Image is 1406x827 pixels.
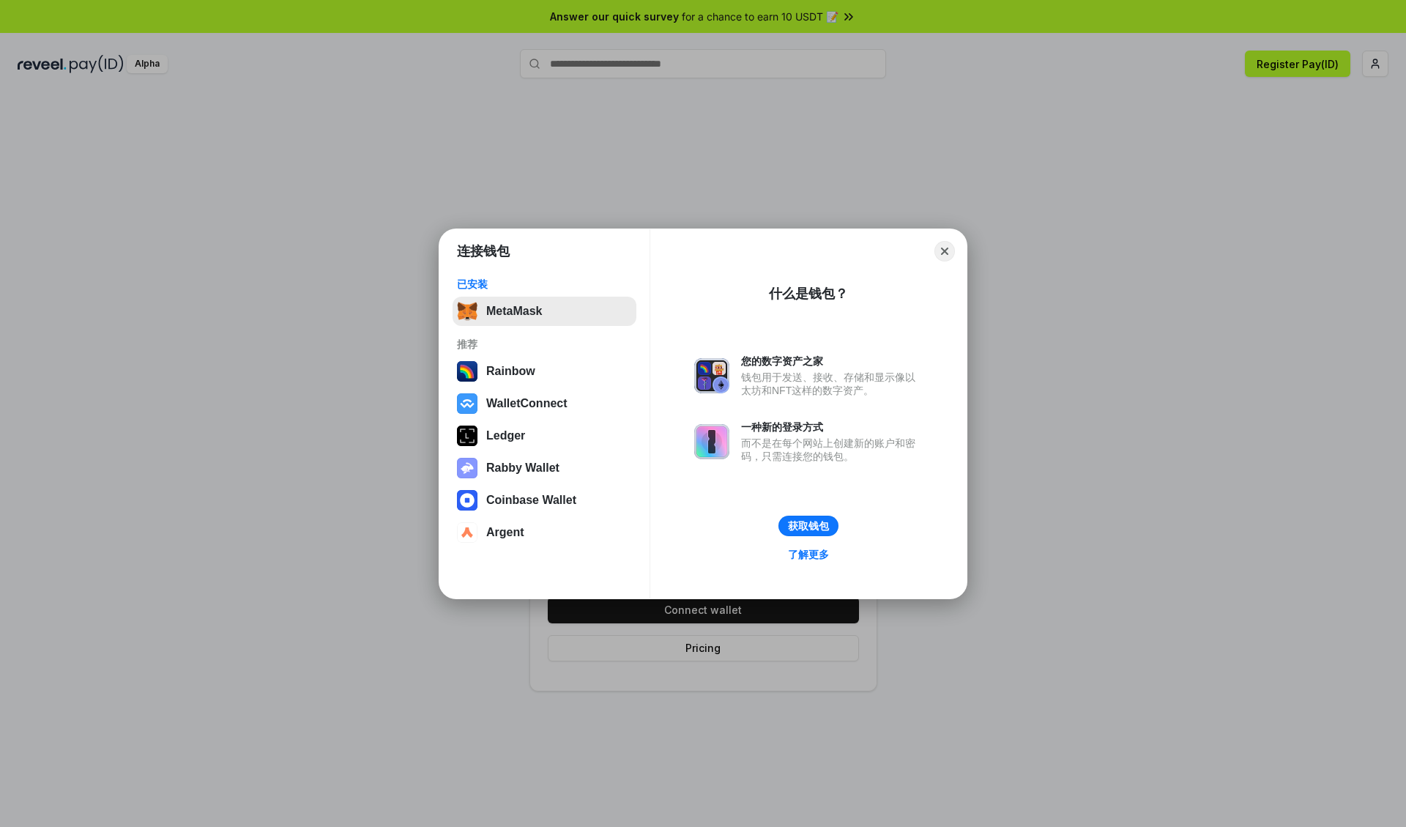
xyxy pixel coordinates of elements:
[457,522,477,543] img: svg+xml,%3Csvg%20width%3D%2228%22%20height%3D%2228%22%20viewBox%3D%220%200%2028%2028%22%20fill%3D...
[457,242,510,260] h1: 连接钱包
[453,297,636,326] button: MetaMask
[741,437,923,463] div: 而不是在每个网站上创建新的账户和密码，只需连接您的钱包。
[694,424,729,459] img: svg+xml,%3Csvg%20xmlns%3D%22http%3A%2F%2Fwww.w3.org%2F2000%2Fsvg%22%20fill%3D%22none%22%20viewBox...
[457,490,477,511] img: svg+xml,%3Csvg%20width%3D%2228%22%20height%3D%2228%22%20viewBox%3D%220%200%2028%2028%22%20fill%3D...
[694,358,729,393] img: svg+xml,%3Csvg%20xmlns%3D%22http%3A%2F%2Fwww.w3.org%2F2000%2Fsvg%22%20fill%3D%22none%22%20viewBox...
[741,355,923,368] div: 您的数字资产之家
[457,278,632,291] div: 已安装
[457,301,477,322] img: svg+xml,%3Csvg%20fill%3D%22none%22%20height%3D%2233%22%20viewBox%3D%220%200%2035%2033%22%20width%...
[779,545,838,564] a: 了解更多
[934,241,955,262] button: Close
[453,389,636,418] button: WalletConnect
[457,458,477,478] img: svg+xml,%3Csvg%20xmlns%3D%22http%3A%2F%2Fwww.w3.org%2F2000%2Fsvg%22%20fill%3D%22none%22%20viewBox...
[769,285,848,303] div: 什么是钱包？
[788,548,829,561] div: 了解更多
[457,361,477,382] img: svg+xml,%3Csvg%20width%3D%22120%22%20height%3D%22120%22%20viewBox%3D%220%200%20120%20120%22%20fil...
[741,420,923,434] div: 一种新的登录方式
[486,305,542,318] div: MetaMask
[788,519,829,533] div: 获取钱包
[486,365,535,378] div: Rainbow
[453,357,636,386] button: Rainbow
[741,371,923,397] div: 钱包用于发送、接收、存储和显示像以太坊和NFT这样的数字资产。
[453,486,636,515] button: Coinbase Wallet
[457,426,477,446] img: svg+xml,%3Csvg%20xmlns%3D%22http%3A%2F%2Fwww.w3.org%2F2000%2Fsvg%22%20width%3D%2228%22%20height%3...
[457,393,477,414] img: svg+xml,%3Csvg%20width%3D%2228%22%20height%3D%2228%22%20viewBox%3D%220%200%2028%2028%22%20fill%3D...
[453,421,636,450] button: Ledger
[457,338,632,351] div: 推荐
[486,429,525,442] div: Ledger
[778,516,838,536] button: 获取钱包
[486,397,568,410] div: WalletConnect
[486,461,559,475] div: Rabby Wallet
[486,526,524,539] div: Argent
[453,453,636,483] button: Rabby Wallet
[486,494,576,507] div: Coinbase Wallet
[453,518,636,547] button: Argent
